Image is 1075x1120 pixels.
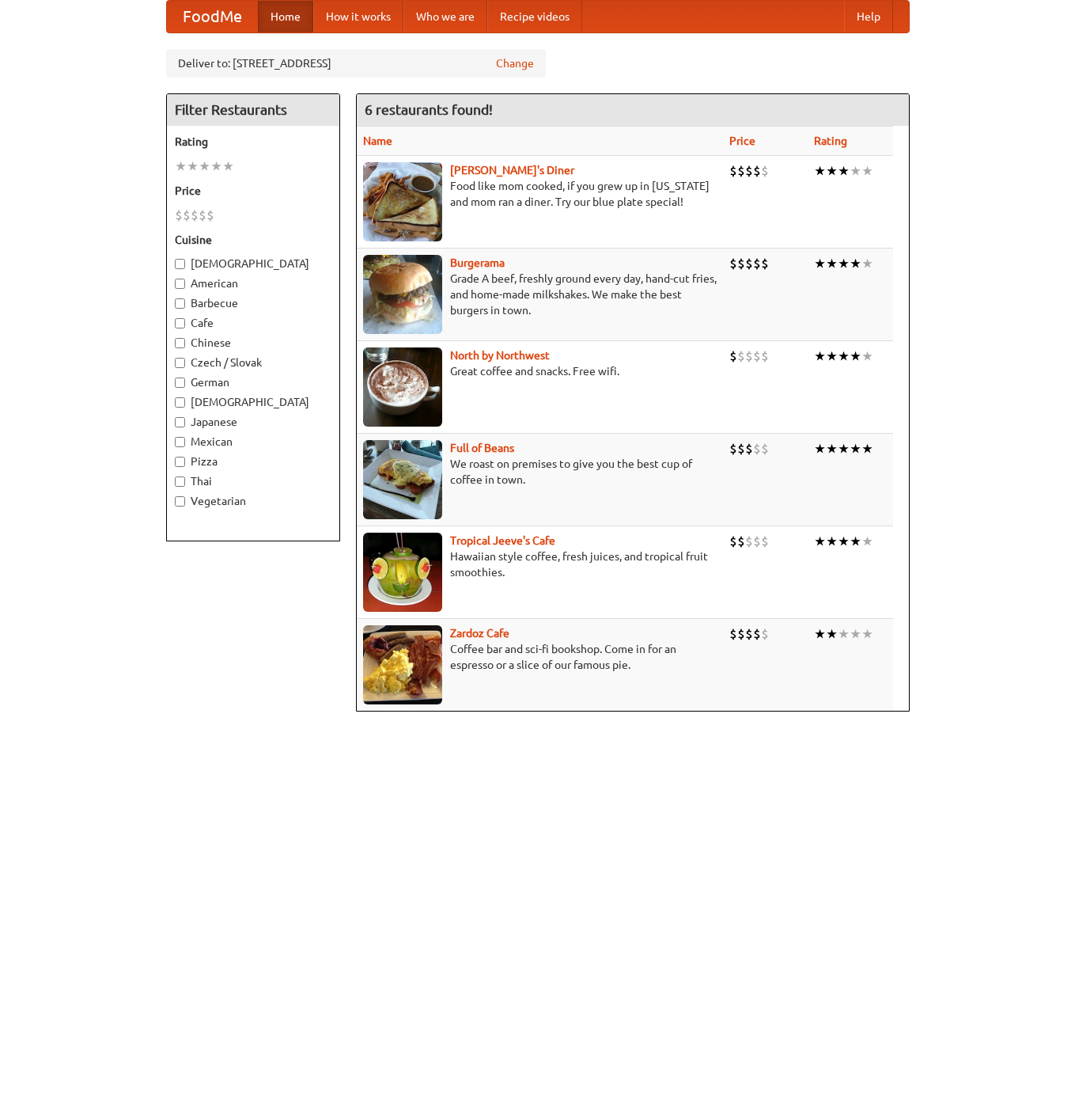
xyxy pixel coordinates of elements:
[850,625,861,643] li: ★
[175,295,331,311] label: Barbecue
[450,534,555,547] a: Tropical Jeeve's Cafe
[175,493,331,509] label: Vegetarian
[363,549,717,580] p: Hawaiian style coffee, fresh juices, and tropical fruit smoothies.
[175,454,331,469] label: Pizza
[814,255,826,272] li: ★
[175,434,331,450] label: Mexican
[175,417,185,427] input: Japanese
[175,232,331,248] h5: Cuisine
[199,207,206,224] li: $
[175,374,331,390] label: German
[210,158,222,175] li: ★
[737,533,745,550] li: $
[175,279,185,289] input: American
[363,255,442,334] img: burgerama.jpg
[814,440,826,457] li: ★
[850,440,861,457] li: ★
[363,347,442,427] img: north.jpg
[363,162,442,241] img: sallys.jpg
[737,162,745,180] li: $
[753,347,761,365] li: $
[487,1,582,32] a: Recipe videos
[175,496,185,507] input: Vegetarian
[175,256,331,271] label: [DEMOGRAPHIC_DATA]
[175,394,331,410] label: [DEMOGRAPHIC_DATA]
[761,255,769,272] li: $
[363,625,442,704] img: zardoz.jpg
[363,363,717,379] p: Great coffee and snacks. Free wifi.
[745,440,753,457] li: $
[175,315,331,331] label: Cafe
[175,207,183,224] li: $
[167,94,339,126] h4: Filter Restaurants
[761,625,769,643] li: $
[850,255,861,272] li: ★
[729,533,737,550] li: $
[838,625,850,643] li: ★
[496,55,534,71] a: Change
[187,158,199,175] li: ★
[403,1,487,32] a: Who we are
[365,102,493,117] ng-pluralize: 6 restaurants found!
[737,255,745,272] li: $
[729,135,755,147] a: Price
[745,255,753,272] li: $
[753,440,761,457] li: $
[729,162,737,180] li: $
[175,355,331,370] label: Czech / Slovak
[313,1,403,32] a: How it works
[175,335,331,351] label: Chinese
[175,275,331,291] label: American
[175,378,185,388] input: German
[753,625,761,643] li: $
[166,49,546,78] div: Deliver to: [STREET_ADDRESS]
[753,255,761,272] li: $
[175,457,185,467] input: Pizza
[222,158,234,175] li: ★
[363,456,717,488] p: We roast on premises to give you the best cup of coffee in town.
[737,440,745,457] li: $
[838,440,850,457] li: ★
[761,347,769,365] li: $
[175,358,185,368] input: Czech / Slovak
[175,183,331,199] h5: Price
[861,625,873,643] li: ★
[175,298,185,309] input: Barbecue
[861,162,873,180] li: ★
[175,437,185,447] input: Mexican
[450,256,505,269] a: Burgerama
[737,347,745,365] li: $
[450,627,509,640] a: Zardoz Cafe
[175,318,185,328] input: Cafe
[850,533,861,550] li: ★
[838,347,850,365] li: ★
[729,255,737,272] li: $
[753,162,761,180] li: $
[183,207,191,224] li: $
[363,440,442,519] img: beans.jpg
[729,440,737,457] li: $
[175,476,185,487] input: Thai
[861,347,873,365] li: ★
[450,164,574,177] b: [PERSON_NAME]'s Diner
[175,473,331,489] label: Thai
[761,533,769,550] li: $
[814,347,826,365] li: ★
[206,207,214,224] li: $
[745,162,753,180] li: $
[814,533,826,550] li: ★
[258,1,313,32] a: Home
[745,533,753,550] li: $
[450,349,550,362] b: North by Northwest
[826,255,838,272] li: ★
[850,162,861,180] li: ★
[753,533,761,550] li: $
[363,641,717,673] p: Coffee bar and sci-fi bookshop. Come in for an espresso or a slice of our famous pie.
[175,134,331,150] h5: Rating
[814,625,826,643] li: ★
[167,1,258,32] a: FoodMe
[450,442,514,454] a: Full of Beans
[729,625,737,643] li: $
